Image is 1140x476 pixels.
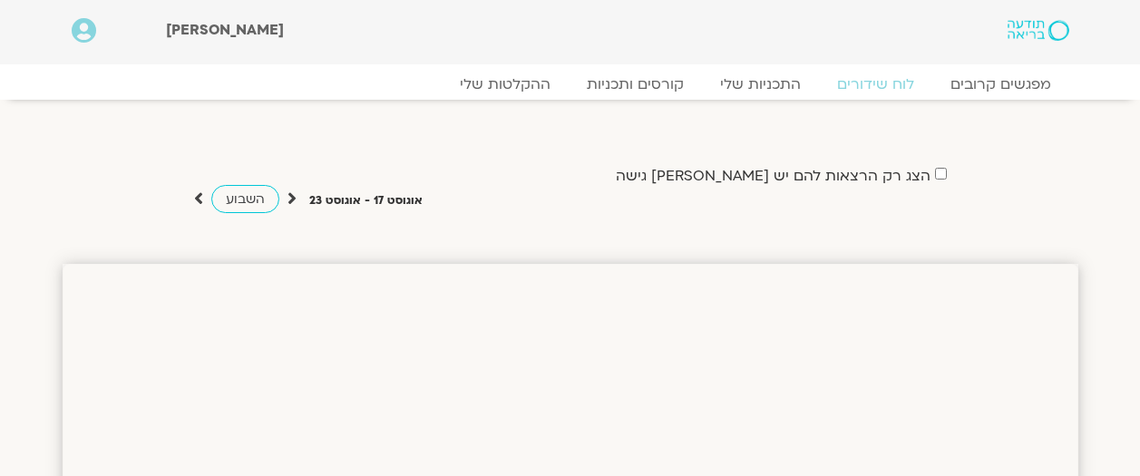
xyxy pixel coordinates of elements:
label: הצג רק הרצאות להם יש [PERSON_NAME] גישה [616,168,931,184]
a: לוח שידורים [819,75,932,93]
a: קורסים ותכניות [569,75,702,93]
a: ההקלטות שלי [442,75,569,93]
nav: Menu [72,75,1069,93]
a: השבוע [211,185,279,213]
p: אוגוסט 17 - אוגוסט 23 [309,191,423,210]
span: [PERSON_NAME] [166,20,284,40]
span: השבוע [226,190,265,208]
a: מפגשים קרובים [932,75,1069,93]
a: התכניות שלי [702,75,819,93]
